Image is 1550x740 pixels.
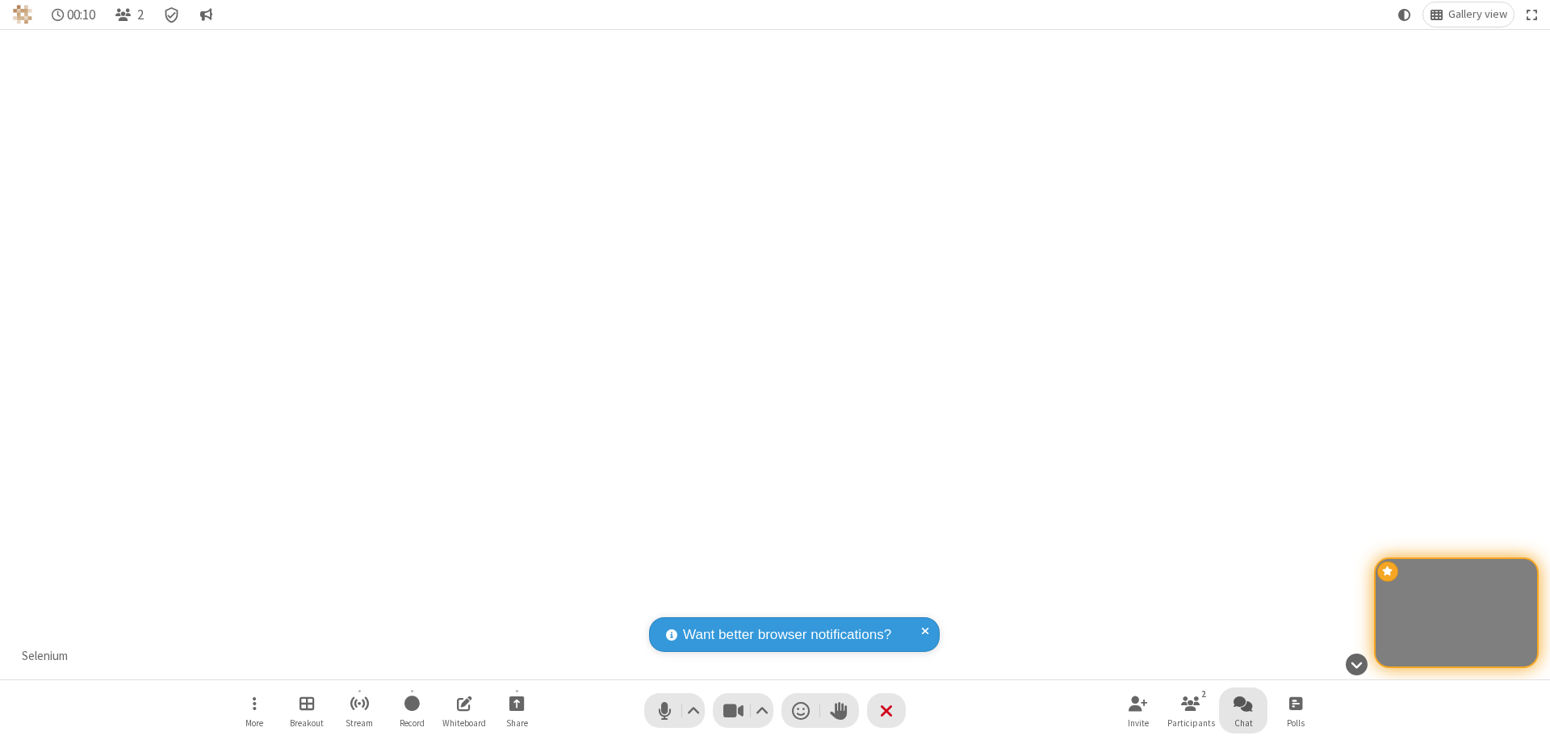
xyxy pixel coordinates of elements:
[1339,645,1373,683] button: Hide
[230,687,279,734] button: Open menu
[245,718,263,728] span: More
[781,693,820,728] button: Send a reaction
[290,718,324,728] span: Breakout
[752,693,773,728] button: Video setting
[683,693,705,728] button: Audio settings
[440,687,488,734] button: Open shared whiteboard
[442,718,486,728] span: Whiteboard
[335,687,383,734] button: Start streaming
[1448,8,1507,21] span: Gallery view
[137,7,144,23] span: 2
[644,693,705,728] button: Mute (⌘+Shift+A)
[1114,687,1162,734] button: Invite participants (⌘+Shift+I)
[13,5,32,24] img: QA Selenium DO NOT DELETE OR CHANGE
[1197,687,1211,701] div: 2
[1287,718,1305,728] span: Polls
[400,718,425,728] span: Record
[1167,718,1215,728] span: Participants
[67,7,95,23] span: 00:10
[387,687,436,734] button: Start recording
[492,687,541,734] button: Start sharing
[1392,2,1418,27] button: Using system theme
[108,2,150,27] button: Open participant list
[346,718,373,728] span: Stream
[1423,2,1514,27] button: Change layout
[1167,687,1215,734] button: Open participant list
[1128,718,1149,728] span: Invite
[867,693,906,728] button: End or leave meeting
[1271,687,1320,734] button: Open poll
[1219,687,1267,734] button: Open chat
[1234,718,1253,728] span: Chat
[820,693,859,728] button: Raise hand
[283,687,331,734] button: Manage Breakout Rooms
[683,624,891,645] span: Want better browser notifications?
[506,718,528,728] span: Share
[45,2,103,27] div: Timer
[193,2,219,27] button: Conversation
[1520,2,1544,27] button: Fullscreen
[713,693,773,728] button: Stop video (⌘+Shift+V)
[157,2,187,27] div: Meeting details Encryption enabled
[16,647,74,666] div: Selenium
